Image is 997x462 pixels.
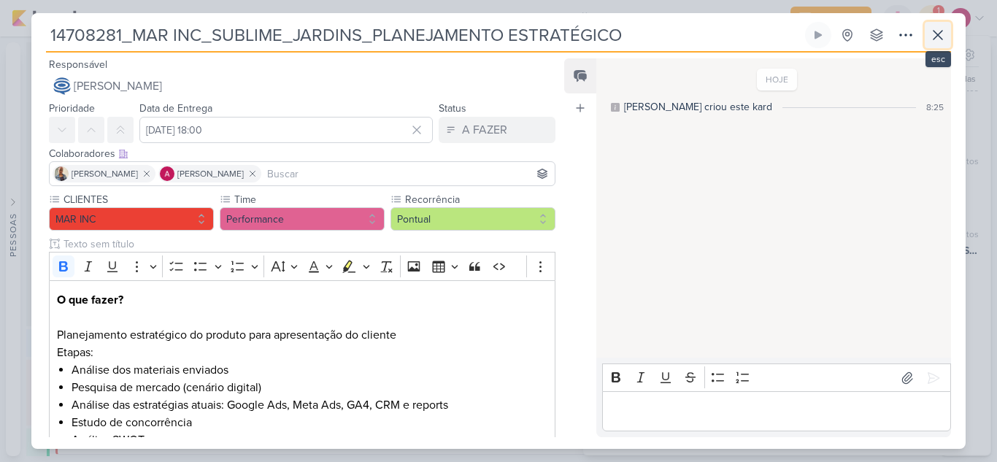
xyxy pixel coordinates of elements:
[602,391,951,431] div: Editor editing area: main
[61,236,555,252] input: Texto sem título
[233,192,385,207] label: Time
[439,117,555,143] button: A FAZER
[74,77,162,95] span: [PERSON_NAME]
[177,167,244,180] span: [PERSON_NAME]
[57,344,547,361] p: Etapas:
[72,396,547,414] li: Análise das estratégias atuais: Google Ads, Meta Ads, GA4, CRM e reports
[72,431,547,449] li: Análise SWOT
[57,293,123,307] strong: O que fazer?
[49,58,107,71] label: Responsável
[390,207,555,231] button: Pontual
[72,167,138,180] span: [PERSON_NAME]
[624,99,772,115] div: [PERSON_NAME] criou este kard
[57,291,547,344] p: Planejamento estratégico do produto para apresentação do cliente
[404,192,555,207] label: Recorrência
[49,73,555,99] button: [PERSON_NAME]
[49,102,95,115] label: Prioridade
[139,102,212,115] label: Data de Entrega
[220,207,385,231] button: Performance
[54,166,69,181] img: Iara Santos
[72,379,547,396] li: Pesquisa de mercado (cenário digital)
[49,146,555,161] div: Colaboradores
[49,207,214,231] button: MAR INC
[53,77,71,95] img: Caroline Traven De Andrade
[139,117,433,143] input: Select a date
[46,22,802,48] input: Kard Sem Título
[72,361,547,379] li: Análise dos materiais enviados
[439,102,466,115] label: Status
[602,363,951,392] div: Editor toolbar
[49,252,555,280] div: Editor toolbar
[62,192,214,207] label: CLIENTES
[264,165,552,182] input: Buscar
[462,121,507,139] div: A FAZER
[812,29,824,41] div: Ligar relógio
[72,414,547,431] li: Estudo de concorrência
[925,51,951,67] div: esc
[160,166,174,181] img: Alessandra Gomes
[926,101,944,114] div: 8:25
